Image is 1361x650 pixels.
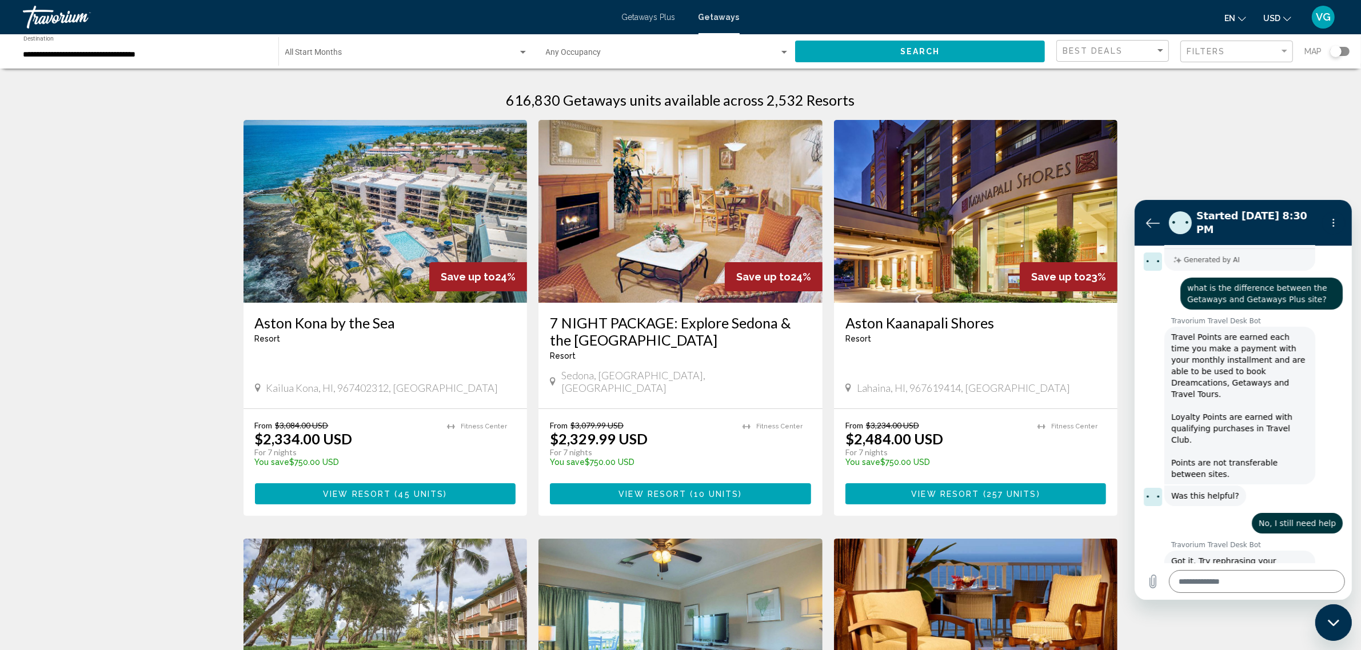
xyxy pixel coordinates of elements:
[1063,46,1123,55] span: Best Deals
[1135,200,1352,600] iframe: Messaging window
[1316,11,1331,23] span: VG
[845,314,1107,331] a: Aston Kaanapali Shores
[1304,43,1322,59] span: Map
[1315,604,1352,641] iframe: Button to launch messaging window, conversation in progress
[911,489,979,499] span: View Resort
[550,314,811,348] a: 7 NIGHT PACKAGE: Explore Sedona & the [GEOGRAPHIC_DATA]
[1224,14,1235,23] span: en
[1051,423,1097,430] span: Fitness Center
[618,489,687,499] span: View Resort
[506,91,855,109] h1: 616,830 Getaways units available across 2,532 Resorts
[845,458,1027,467] p: $750.00 USD
[550,351,576,360] span: Resort
[276,420,329,430] span: $3,084.00 USD
[1308,5,1338,29] button: User Menu
[561,369,811,394] span: Sedona, [GEOGRAPHIC_DATA], [GEOGRAPHIC_DATA]
[255,334,281,343] span: Resort
[255,483,516,504] button: View Resort(45 units)
[845,483,1107,504] button: View Resort(257 units)
[570,420,624,430] span: $3,079.99 USD
[987,489,1037,499] span: 257 units
[441,271,495,283] span: Save up to
[550,430,648,447] p: $2,329.99 USD
[23,6,610,29] a: Travorium
[756,423,803,430] span: Fitness Center
[255,314,516,331] a: Aston Kona by the Sea
[550,483,811,504] button: View Resort(10 units)
[834,120,1118,303] img: ii_akc1.jpg
[694,489,739,499] span: 10 units
[1063,46,1166,56] mat-select: Sort by
[550,420,568,430] span: From
[845,430,943,447] p: $2,484.00 USD
[1031,271,1085,283] span: Save up to
[323,489,391,499] span: View Resort
[244,120,528,303] img: ii_kbs1.jpg
[857,382,1070,394] span: Lahaina, HI, 967619414, [GEOGRAPHIC_DATA]
[255,458,436,467] p: $750.00 USD
[550,447,731,458] p: For 7 nights
[845,458,880,467] span: You save
[391,489,447,499] span: ( )
[255,447,436,458] p: For 7 nights
[255,420,273,430] span: From
[736,271,791,283] span: Save up to
[845,447,1027,458] p: For 7 nights
[980,489,1040,499] span: ( )
[687,489,742,499] span: ( )
[429,262,527,291] div: 24%
[255,430,353,447] p: $2,334.00 USD
[266,382,498,394] span: Kailua Kona, HI, 967402312, [GEOGRAPHIC_DATA]
[550,458,585,467] span: You save
[725,262,823,291] div: 24%
[1263,10,1291,26] button: Change currency
[900,47,940,57] span: Search
[1180,40,1293,63] button: Filter
[845,420,863,430] span: From
[845,334,871,343] span: Resort
[795,41,1045,62] button: Search
[1020,262,1117,291] div: 23%
[255,458,290,467] span: You save
[1224,10,1246,26] button: Change language
[622,13,676,22] a: Getaways Plus
[699,13,740,22] a: Getaways
[1263,14,1280,23] span: USD
[1187,47,1226,56] span: Filters
[461,423,507,430] span: Fitness Center
[398,489,444,499] span: 45 units
[866,420,919,430] span: $3,234.00 USD
[550,458,731,467] p: $750.00 USD
[538,120,823,303] img: P001I01X.jpg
